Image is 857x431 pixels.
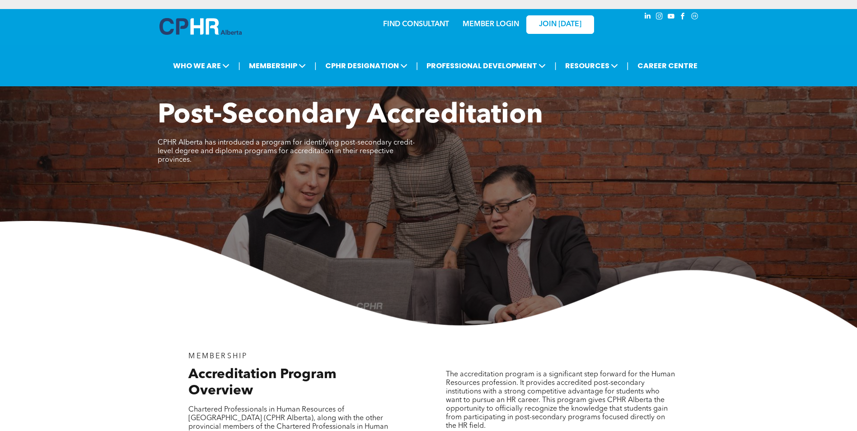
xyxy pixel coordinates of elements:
[424,57,548,74] span: PROFESSIONAL DEVELOPMENT
[246,57,309,74] span: MEMBERSHIP
[554,56,557,75] li: |
[463,21,519,28] a: MEMBER LOGIN
[627,56,629,75] li: |
[539,20,581,29] span: JOIN [DATE]
[678,11,688,23] a: facebook
[690,11,700,23] a: Social network
[158,102,543,129] span: Post-Secondary Accreditation
[416,56,418,75] li: |
[526,15,594,34] a: JOIN [DATE]
[635,57,700,74] a: CAREER CENTRE
[666,11,676,23] a: youtube
[323,57,410,74] span: CPHR DESIGNATION
[562,57,621,74] span: RESOURCES
[655,11,665,23] a: instagram
[238,56,240,75] li: |
[188,368,337,398] span: Accreditation Program Overview
[383,21,449,28] a: FIND CONSULTANT
[314,56,317,75] li: |
[643,11,653,23] a: linkedin
[170,57,232,74] span: WHO WE ARE
[159,18,242,35] img: A blue and white logo for cp alberta
[158,139,415,164] span: CPHR Alberta has introduced a program for identifying post-secondary credit-level degree and dipl...
[446,371,675,430] span: The accreditation program is a significant step forward for the Human Resources profession. It pr...
[188,353,248,360] span: MEMBERSHIP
